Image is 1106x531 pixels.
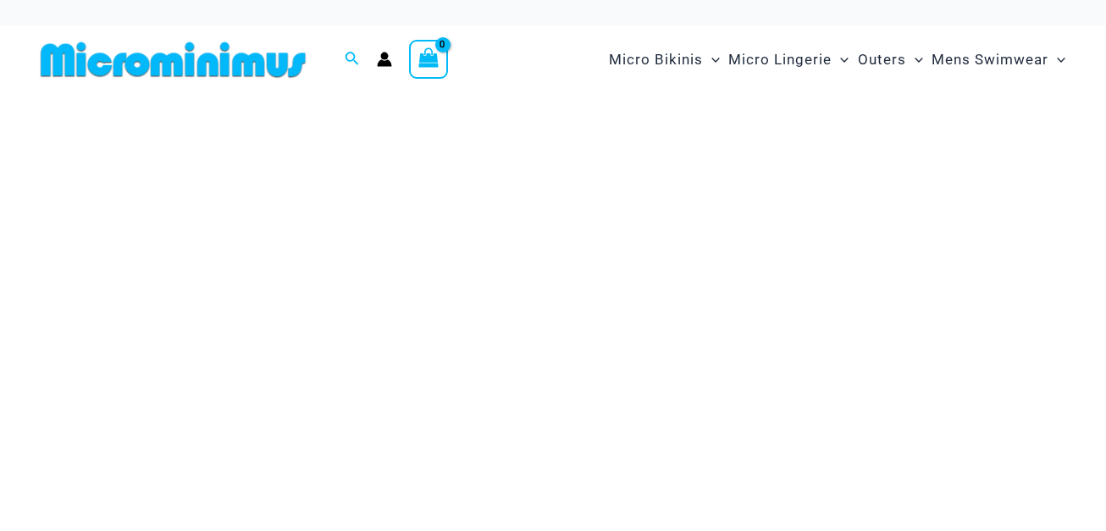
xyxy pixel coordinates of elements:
[409,40,448,79] a: View Shopping Cart, empty
[1048,38,1065,81] span: Menu Toggle
[728,38,832,81] span: Micro Lingerie
[927,34,1070,86] a: Mens SwimwearMenu ToggleMenu Toggle
[34,41,312,79] img: MM SHOP LOGO FLAT
[932,38,1048,81] span: Mens Swimwear
[906,38,923,81] span: Menu Toggle
[609,38,703,81] span: Micro Bikinis
[832,38,849,81] span: Menu Toggle
[602,31,1072,88] nav: Site Navigation
[377,52,392,67] a: Account icon link
[858,38,906,81] span: Outers
[605,34,724,86] a: Micro BikinisMenu ToggleMenu Toggle
[703,38,720,81] span: Menu Toggle
[854,34,927,86] a: OutersMenu ToggleMenu Toggle
[724,34,853,86] a: Micro LingerieMenu ToggleMenu Toggle
[345,49,360,70] a: Search icon link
